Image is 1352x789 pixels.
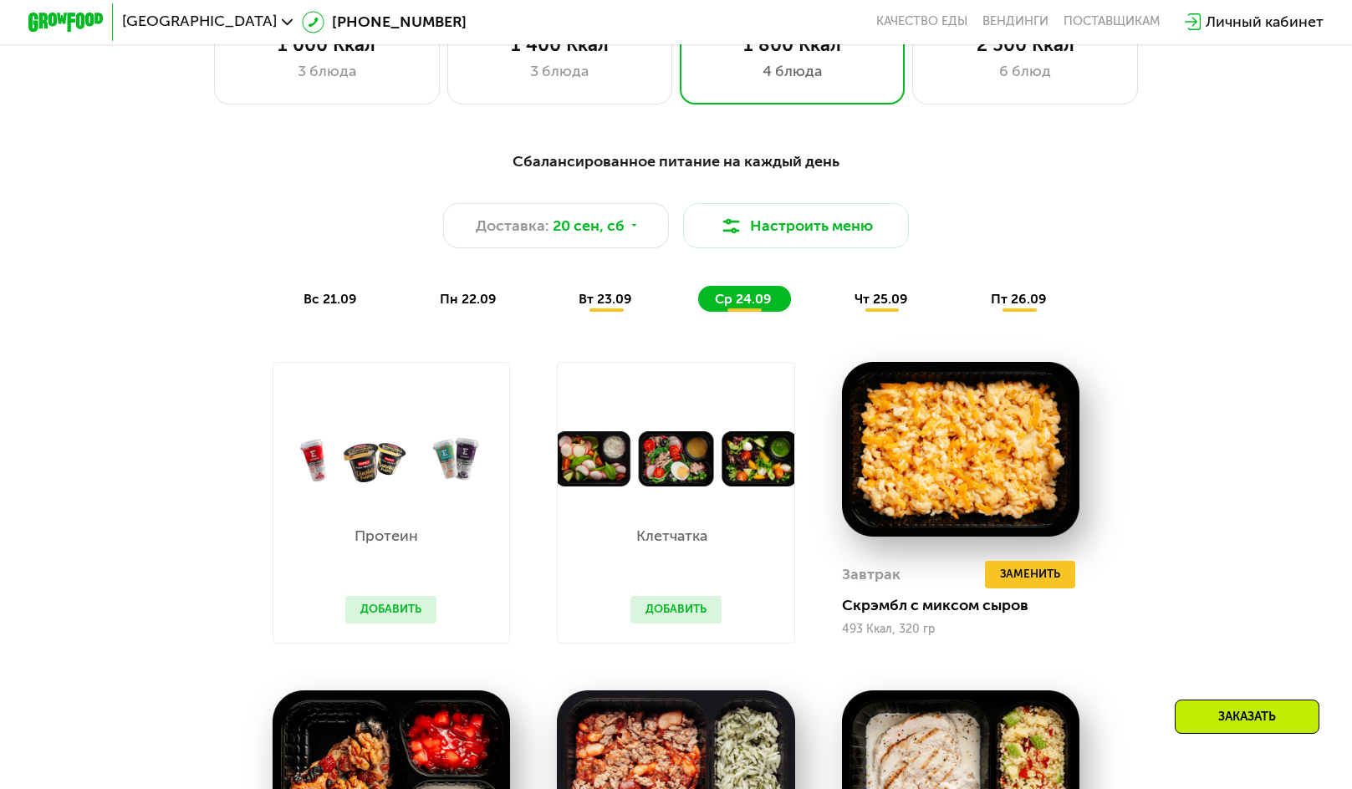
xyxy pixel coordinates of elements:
[345,529,427,544] p: Протеин
[467,60,653,83] div: 3 блюда
[302,11,467,33] a: [PHONE_NUMBER]
[120,150,1232,173] div: Сбалансированное питание на каждый день
[699,34,885,57] div: 1 800 Ккал
[842,623,1079,636] div: 493 Ккал, 320 гр
[842,596,1094,614] div: Скрэмбл с миксом сыров
[234,60,421,83] div: 3 блюда
[932,60,1119,83] div: 6 блюд
[234,34,421,57] div: 1 000 Ккал
[876,14,967,29] a: Качество еды
[122,14,277,29] span: [GEOGRAPHIC_DATA]
[699,60,885,83] div: 4 блюда
[1064,14,1160,29] div: поставщикам
[579,291,632,307] span: вт 23.09
[476,215,549,237] span: Доставка:
[991,291,1047,307] span: пт 26.09
[553,215,625,237] span: 20 сен, сб
[440,291,497,307] span: пн 22.09
[1000,565,1060,583] span: Заменить
[932,34,1119,57] div: 2 500 Ккал
[304,291,357,307] span: вс 21.09
[1175,700,1319,734] div: Заказать
[715,291,772,307] span: ср 24.09
[855,291,908,307] span: чт 25.09
[683,203,909,248] button: Настроить меню
[1206,11,1324,33] div: Личный кабинет
[842,561,900,589] div: Завтрак
[630,529,712,544] p: Клетчатка
[630,596,722,624] button: Добавить
[345,596,436,624] button: Добавить
[467,34,653,57] div: 1 400 Ккал
[985,561,1075,589] button: Заменить
[982,14,1048,29] a: Вендинги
